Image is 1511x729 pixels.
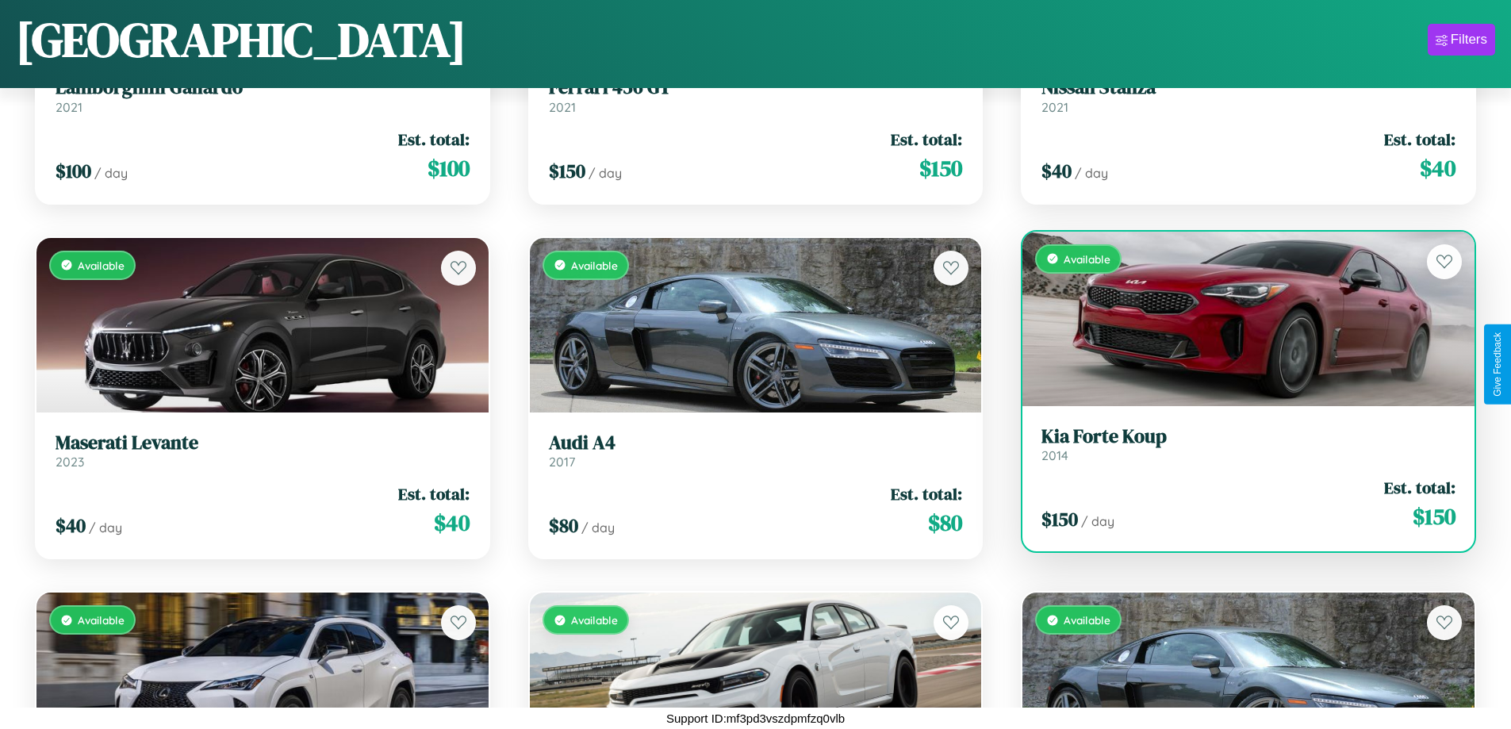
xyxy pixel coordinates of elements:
[56,99,82,115] span: 2021
[56,432,470,455] h3: Maserati Levante
[571,259,618,272] span: Available
[1041,76,1455,99] h3: Nissan Stanza
[1384,128,1455,151] span: Est. total:
[891,482,962,505] span: Est. total:
[1420,152,1455,184] span: $ 40
[1451,32,1487,48] div: Filters
[1041,158,1072,184] span: $ 40
[56,454,84,470] span: 2023
[549,76,963,99] h3: Ferrari 456 GT
[891,128,962,151] span: Est. total:
[56,432,470,470] a: Maserati Levante2023
[1081,513,1114,529] span: / day
[1384,476,1455,499] span: Est. total:
[1075,165,1108,181] span: / day
[928,507,962,539] span: $ 80
[78,259,125,272] span: Available
[89,520,122,535] span: / day
[1041,99,1068,115] span: 2021
[1064,613,1110,627] span: Available
[549,432,963,470] a: Audi A42017
[571,613,618,627] span: Available
[56,512,86,539] span: $ 40
[549,99,576,115] span: 2021
[549,158,585,184] span: $ 150
[549,432,963,455] h3: Audi A4
[919,152,962,184] span: $ 150
[549,512,578,539] span: $ 80
[428,152,470,184] span: $ 100
[56,76,470,99] h3: Lamborghini Gallardo
[56,76,470,115] a: Lamborghini Gallardo2021
[16,7,466,72] h1: [GEOGRAPHIC_DATA]
[1492,332,1503,397] div: Give Feedback
[94,165,128,181] span: / day
[434,507,470,539] span: $ 40
[78,613,125,627] span: Available
[1428,24,1495,56] button: Filters
[1041,447,1068,463] span: 2014
[1041,76,1455,115] a: Nissan Stanza2021
[398,128,470,151] span: Est. total:
[1041,425,1455,448] h3: Kia Forte Koup
[1064,252,1110,266] span: Available
[56,158,91,184] span: $ 100
[666,708,845,729] p: Support ID: mf3pd3vszdpmfzq0vlb
[549,454,575,470] span: 2017
[549,76,963,115] a: Ferrari 456 GT2021
[1041,425,1455,464] a: Kia Forte Koup2014
[1041,506,1078,532] span: $ 150
[589,165,622,181] span: / day
[1413,501,1455,532] span: $ 150
[581,520,615,535] span: / day
[398,482,470,505] span: Est. total:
